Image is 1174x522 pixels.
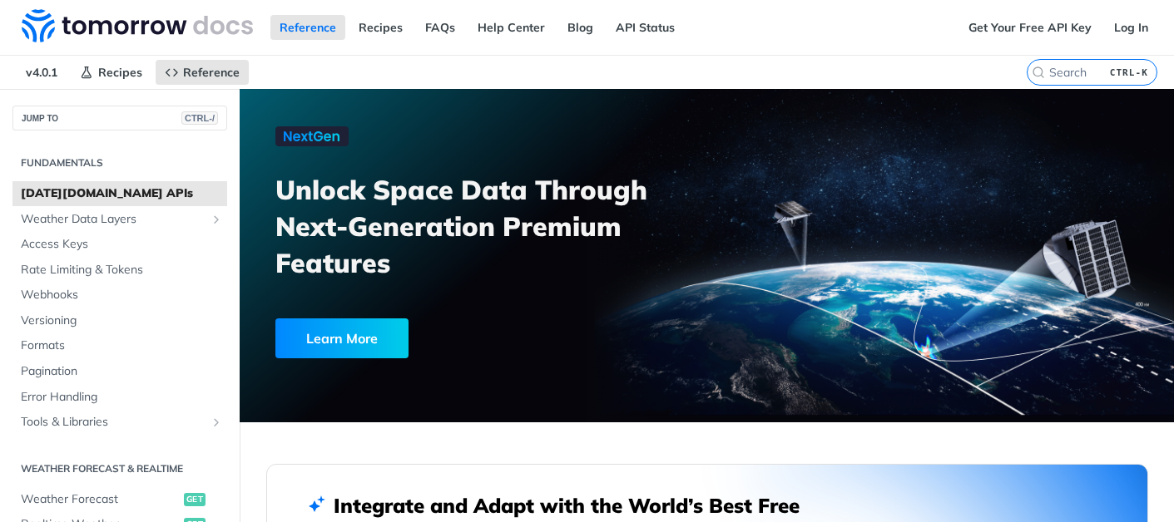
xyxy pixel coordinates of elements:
a: Learn More [275,318,635,358]
button: Show subpages for Weather Data Layers [210,213,223,226]
h2: Fundamentals [12,155,227,170]
a: Weather Forecastget [12,487,227,512]
img: Tomorrow.io Weather API Docs [22,9,253,42]
span: [DATE][DOMAIN_NAME] APIs [21,185,223,202]
a: Tools & LibrariesShow subpages for Tools & Libraries [12,410,227,435]
span: Formats [21,337,223,354]
span: Recipes [98,65,142,80]
a: Blog [558,15,602,40]
kbd: CTRL-K [1106,64,1152,81]
span: Access Keys [21,236,223,253]
button: Show subpages for Tools & Libraries [210,416,223,429]
span: Weather Data Layers [21,211,206,228]
span: Versioning [21,313,223,329]
div: Learn More [275,318,409,358]
span: v4.0.1 [17,60,67,85]
span: Tools & Libraries [21,414,206,431]
span: CTRL-/ [181,111,218,125]
a: Recipes [349,15,412,40]
span: Error Handling [21,389,223,406]
a: Recipes [71,60,151,85]
a: Formats [12,333,227,358]
a: Versioning [12,308,227,333]
span: Webhooks [21,287,223,303]
img: NextGen [275,126,349,146]
a: Error Handling [12,385,227,410]
a: Log In [1105,15,1157,40]
a: [DATE][DOMAIN_NAME] APIs [12,181,227,206]
a: API Status [607,15,684,40]
a: Get Your Free API Key [959,15,1101,40]
h2: Weather Forecast & realtime [12,461,227,476]
a: Reference [156,60,249,85]
svg: Search [1032,66,1045,79]
span: Rate Limiting & Tokens [21,262,223,278]
span: Pagination [21,363,223,380]
span: get [184,493,206,506]
button: JUMP TOCTRL-/ [12,106,227,130]
span: Weather Forecast [21,491,180,508]
a: Pagination [12,359,227,384]
a: Help Center [468,15,554,40]
h3: Unlock Space Data Through Next-Generation Premium Features [275,171,725,281]
a: FAQs [416,15,464,40]
a: Weather Data LayersShow subpages for Weather Data Layers [12,207,227,232]
a: Reference [270,15,345,40]
a: Access Keys [12,232,227,257]
span: Reference [183,65,240,80]
a: Rate Limiting & Tokens [12,258,227,283]
a: Webhooks [12,283,227,308]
